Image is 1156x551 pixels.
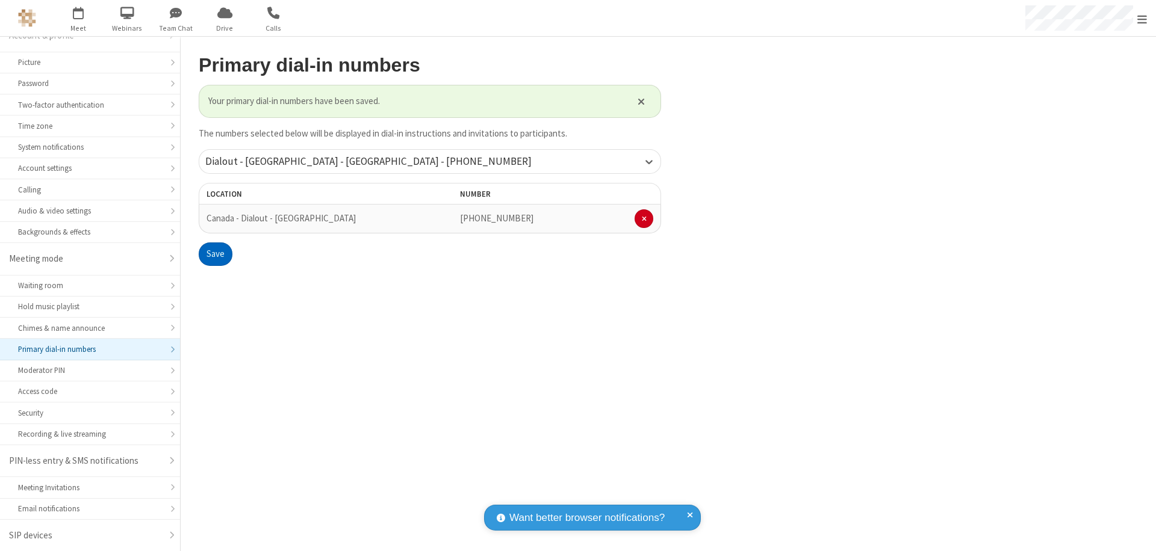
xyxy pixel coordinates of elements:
div: Recording & live streaming [18,428,162,440]
div: Time zone [18,120,162,132]
span: Webinars [105,23,150,34]
div: Moderator PIN [18,365,162,376]
div: Picture [18,57,162,68]
div: Access code [18,386,162,397]
div: Meeting mode [9,252,162,266]
span: [PHONE_NUMBER] [460,212,533,224]
span: Team Chat [154,23,199,34]
span: Your primary dial-in numbers have been saved. [208,94,623,108]
div: Meeting Invitations [18,482,162,493]
div: Two-factor authentication [18,99,162,111]
th: Location [199,183,384,205]
div: Security [18,407,162,419]
span: Drive [202,23,247,34]
div: Audio & video settings [18,205,162,217]
span: Calls [251,23,296,34]
div: Account settings [18,162,162,174]
span: Meet [56,23,101,34]
div: Password [18,78,162,89]
h2: Primary dial-in numbers [199,55,661,76]
button: Save [199,242,232,266]
div: Chimes & name announce [18,322,162,334]
div: Primary dial-in numbers [18,343,162,355]
div: Email notifications [18,503,162,514]
img: QA Selenium DO NOT DELETE OR CHANGE [18,9,36,27]
div: PIN-less entry & SMS notifications [9,454,162,468]
div: Calling [18,184,162,195]
div: System notifications [18,141,162,153]
td: Canada - Dialout - [GEOGRAPHIC_DATA] [199,205,384,233]
div: Backgrounds & effects [18,226,162,238]
span: Dialout - [GEOGRAPHIC_DATA] - [GEOGRAPHIC_DATA] - [PHONE_NUMBER] [205,155,532,168]
div: Hold music playlist [18,301,162,312]
div: Waiting room [18,280,162,291]
button: Close alert [632,92,651,110]
div: SIP devices [9,529,162,543]
span: Want better browser notifications? [509,510,665,526]
p: The numbers selected below will be displayed in dial-in instructions and invitations to participa... [199,127,661,141]
th: Number [453,183,661,205]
